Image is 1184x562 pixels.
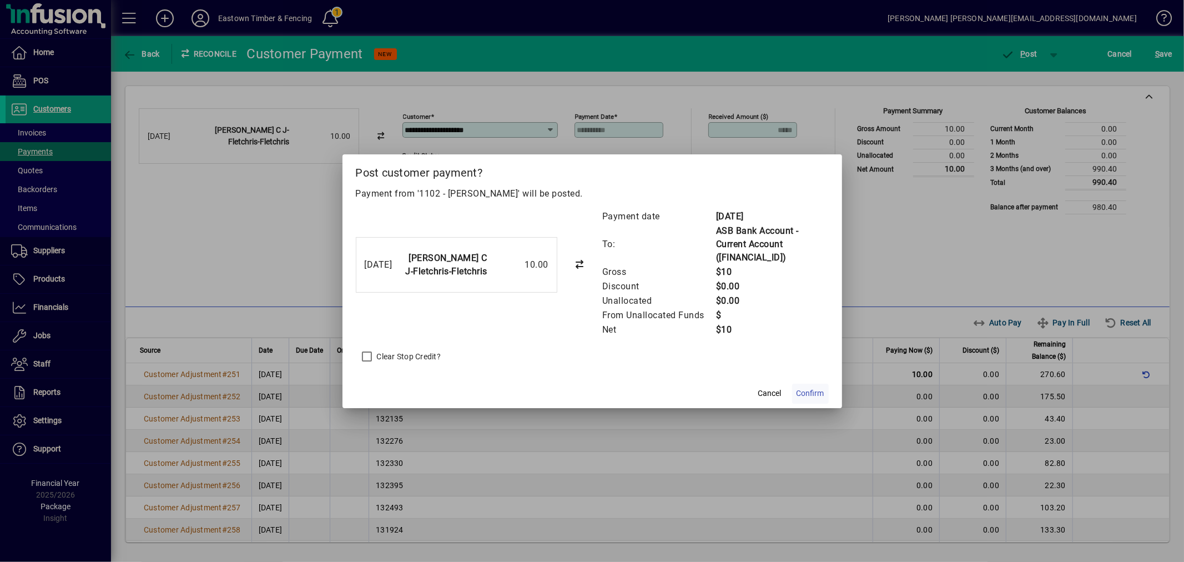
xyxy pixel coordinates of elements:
td: $ [716,308,829,323]
span: Cancel [758,388,782,399]
td: ASB Bank Account - Current Account ([FINANCIAL_ID]) [716,224,829,265]
button: Cancel [752,384,788,404]
td: Payment date [602,209,716,224]
div: [DATE] [365,258,392,272]
td: $0.00 [716,279,829,294]
td: Unallocated [602,294,716,308]
td: $10 [716,323,829,337]
td: To: [602,224,716,265]
td: Discount [602,279,716,294]
h2: Post customer payment? [342,154,842,187]
button: Confirm [792,384,829,404]
td: $0.00 [716,294,829,308]
td: Gross [602,265,716,279]
p: Payment from '1102 - [PERSON_NAME]' will be posted. [356,187,829,200]
td: Net [602,323,716,337]
td: [DATE] [716,209,829,224]
label: Clear Stop Credit? [375,351,441,362]
div: 10.00 [493,258,548,272]
td: From Unallocated Funds [602,308,716,323]
span: Confirm [797,388,824,399]
td: $10 [716,265,829,279]
strong: [PERSON_NAME] C J-Fletchris-Fletchris [406,253,488,277]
